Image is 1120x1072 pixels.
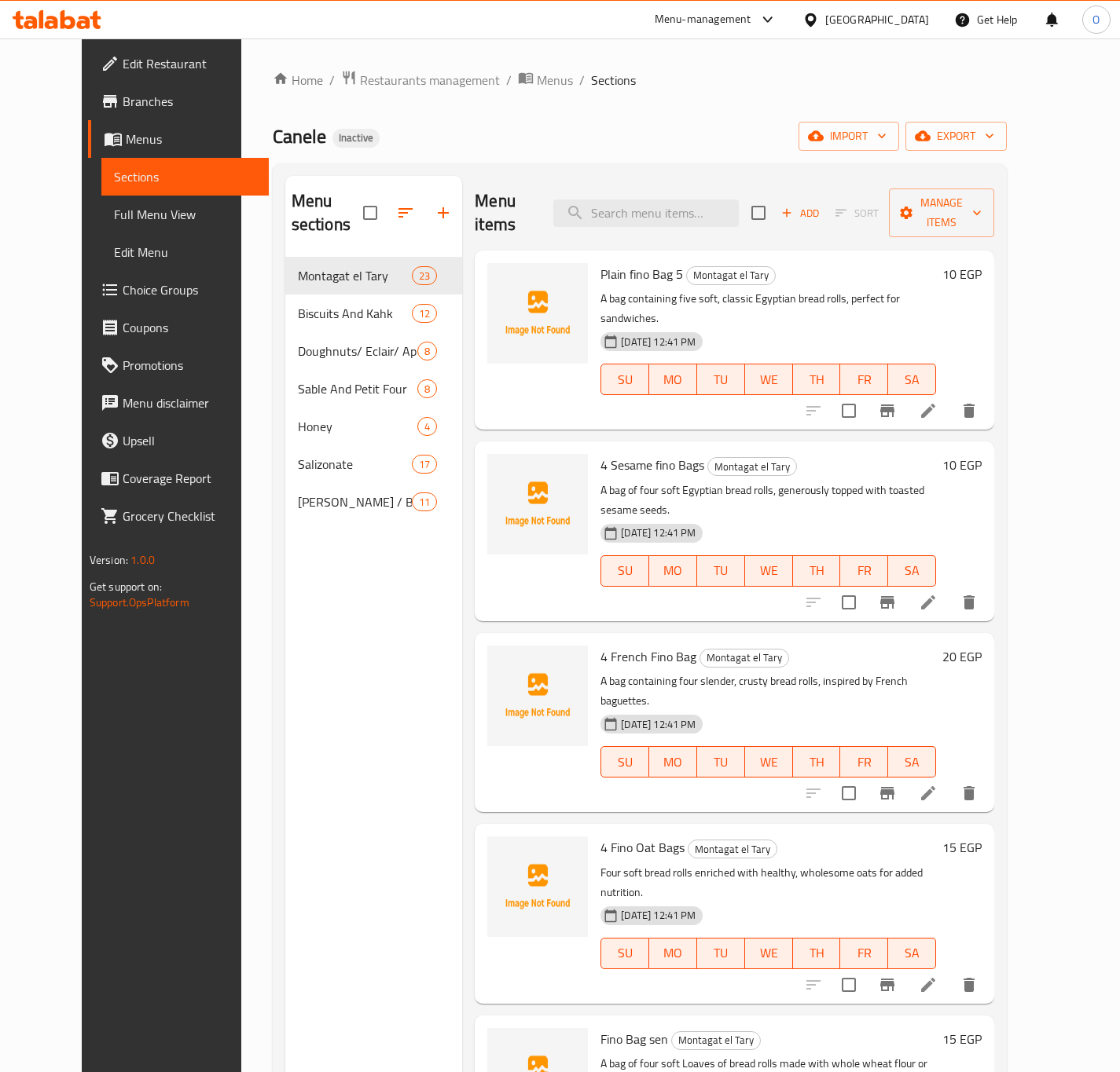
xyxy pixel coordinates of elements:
button: SU [600,555,649,587]
div: Salizonate17 [285,445,463,483]
button: export [905,122,1007,151]
span: Biscuits And Kahk [298,304,412,323]
div: items [417,379,437,398]
div: [GEOGRAPHIC_DATA] [825,11,929,28]
span: Restaurants management [360,71,500,90]
button: TU [697,938,745,969]
span: TU [703,942,739,964]
a: Choice Groups [88,271,269,309]
a: Branches [88,82,269,120]
button: SU [600,938,649,969]
span: Select to update [832,586,865,619]
span: Inactive [332,131,380,145]
div: Honey [298,417,417,436]
a: Edit menu item [919,784,938,803]
span: Fino Bag sen [600,1027,668,1051]
button: Branch-specific-item [868,774,906,812]
span: Select section [742,196,775,229]
span: FR [846,751,882,774]
span: Select to update [832,968,865,1001]
div: Montagat el Tary [686,266,776,285]
h6: 15 EGP [942,836,982,858]
h2: Menu sections [292,189,364,236]
button: SA [888,364,936,395]
div: Doughnuts/ Eclair/ Apple Pie [298,342,417,360]
button: Branch-specific-item [868,392,906,430]
span: Sections [591,71,636,90]
a: Coverage Report [88,459,269,497]
span: Coverage Report [123,469,256,488]
span: 8 [418,344,436,359]
span: [DATE] 12:41 PM [615,335,702,349]
button: delete [950,774,988,812]
span: Montagat el Tary [700,649,788,667]
span: Montagat el Tary [708,458,796,476]
span: TU [703,368,739,391]
span: Coupons [123,318,256,337]
div: [PERSON_NAME] / Baton Sale11 [285,483,463,521]
span: MO [655,559,691,582]
li: / [506,71,512,90]
span: SA [894,368,930,391]
span: FR [846,368,882,391]
span: Sable And Petit Four [298,379,417,398]
div: Rusk / Baton Sale [298,492,412,511]
div: Sable And Petit Four8 [285,370,463,408]
span: MO [655,751,691,774]
div: Montagat el Tary [671,1031,761,1050]
span: [DATE] 12:41 PM [615,717,702,732]
button: Branch-specific-item [868,966,906,1004]
h6: 10 EGP [942,263,982,285]
button: delete [950,966,988,1004]
span: Select to update [832,394,865,427]
div: Montagat el Tary23 [285,257,463,295]
div: Menu-management [655,10,751,29]
a: Promotions [88,346,269,384]
span: TU [703,751,739,774]
button: Add section [424,194,462,232]
div: Montagat el Tary [688,840,777,858]
span: Upsell [123,431,256,450]
button: TH [793,938,841,969]
span: Menu disclaimer [123,393,256,412]
button: delete [950,584,988,621]
nav: breadcrumb [273,70,1007,90]
button: WE [745,746,793,777]
span: WE [751,559,787,582]
div: Honey4 [285,408,463,445]
span: O [1092,11,1100,28]
h6: 15 EGP [942,1028,982,1050]
div: items [412,492,437,511]
span: WE [751,751,787,774]
span: 11 [413,495,436,510]
span: Sort sections [387,194,424,232]
button: SU [600,746,649,777]
div: Montagat el Tary [707,457,797,476]
span: 17 [413,457,436,472]
span: [DATE] 12:41 PM [615,908,702,923]
span: export [918,126,994,146]
button: Branch-specific-item [868,584,906,621]
div: Doughnuts/ Eclair/ Apple Pie8 [285,332,463,370]
span: Montagat el Tary [298,266,412,285]
button: SA [888,746,936,777]
button: MO [649,364,697,395]
button: Manage items [889,188,994,237]
a: Full Menu View [101,196,269,233]
button: WE [745,938,793,969]
span: 4 Fino Oat Bags [600,836,685,859]
span: Edit Restaurant [123,54,256,73]
a: Edit menu item [919,593,938,612]
span: SU [608,368,643,391]
span: MO [655,368,691,391]
a: Edit Menu [101,233,269,271]
button: FR [840,364,888,395]
p: A bag containing four slender, crusty bread rolls, inspired by French baguettes. [600,671,936,711]
img: Plain fino Bag 5 [487,263,588,364]
a: Edit menu item [919,401,938,420]
span: [DATE] 12:41 PM [615,525,702,540]
button: FR [840,938,888,969]
div: items [412,266,437,285]
span: 12 [413,306,436,321]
